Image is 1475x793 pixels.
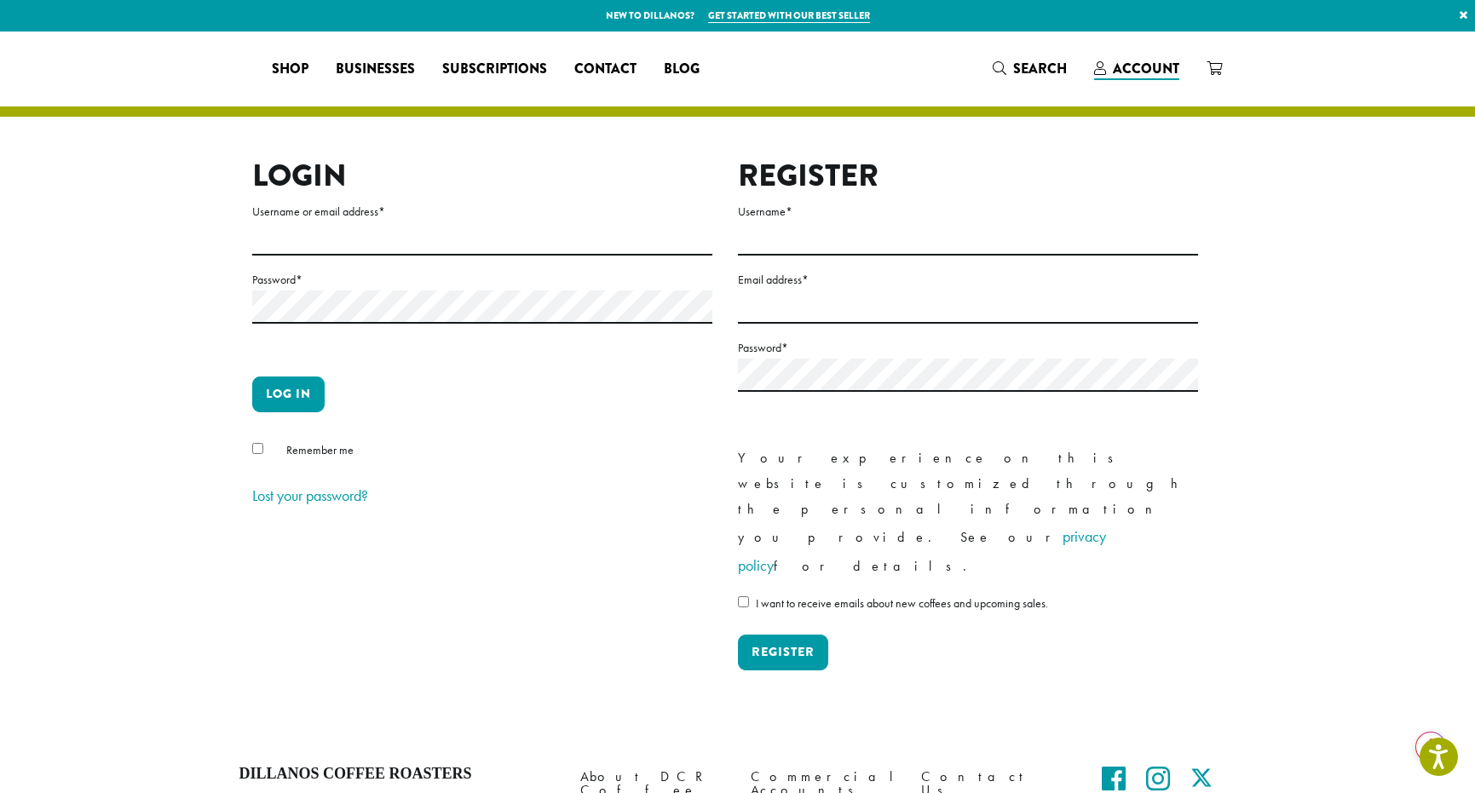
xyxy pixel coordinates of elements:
[286,442,354,457] span: Remember me
[1013,59,1067,78] span: Search
[239,765,555,784] h4: Dillanos Coffee Roasters
[252,269,712,290] label: Password
[252,158,712,194] h2: Login
[252,201,712,222] label: Username or email address
[258,55,322,83] a: Shop
[336,59,415,80] span: Businesses
[979,55,1080,83] a: Search
[738,445,1198,580] p: Your experience on this website is customized through the personal information you provide. See o...
[708,9,870,23] a: Get started with our best seller
[738,526,1106,575] a: privacy policy
[738,158,1198,194] h2: Register
[252,376,325,412] button: Log in
[574,59,637,80] span: Contact
[442,59,547,80] span: Subscriptions
[756,595,1048,611] span: I want to receive emails about new coffees and upcoming sales.
[252,486,368,505] a: Lost your password?
[738,269,1198,290] label: Email address
[738,596,749,607] input: I want to receive emails about new coffees and upcoming sales.
[272,59,308,80] span: Shop
[738,635,828,670] button: Register
[664,59,700,80] span: Blog
[738,201,1198,222] label: Username
[1113,59,1179,78] span: Account
[738,337,1198,359] label: Password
